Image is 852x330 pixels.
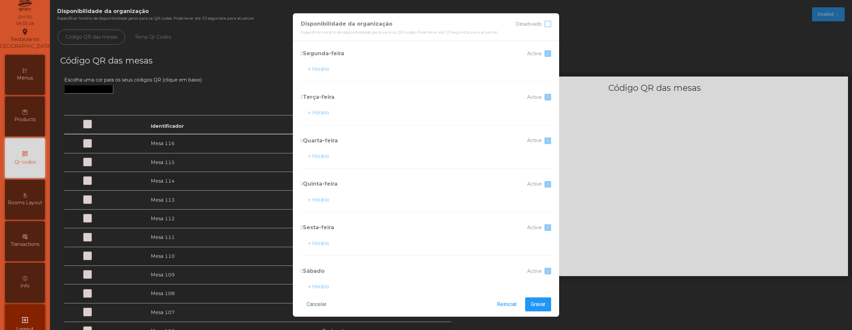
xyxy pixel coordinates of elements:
span: Active [527,180,542,189]
button: + Horário [302,192,335,208]
span: Desativado [516,21,542,28]
button: Gravar [525,297,551,311]
button: + Horário [302,105,335,121]
span: Segunda-feira [301,49,344,59]
span: + Horário [308,108,329,118]
span: Cancelar [307,300,326,308]
span: Sexta-feira [301,223,334,233]
button: Cancelar [301,297,332,311]
span: + Horário [308,64,329,74]
span: Active [527,223,542,232]
span: Active [527,49,542,58]
span: + Horário [308,282,329,292]
button: Reiniciar [491,297,523,311]
span: + Horário [308,151,329,161]
span: Reiniciar [497,300,517,308]
span: Sábado [301,266,324,276]
span: Quinta-feira [301,179,337,189]
span: Gravar [531,300,545,308]
button: + Horário [302,279,335,295]
span: Active [527,93,542,102]
span: Active [527,136,542,145]
span: + Horário [308,239,329,248]
button: + Horário [302,148,335,164]
button: + Horário [302,236,335,251]
span: Quarta-feira [301,136,338,146]
span: Disponibilidade da organização [301,20,392,28]
span: Especificar horário de disponibilidade geral para os QR codes. Pode levar até 10 segundos para at... [301,30,498,35]
span: + Horário [308,195,329,205]
span: Terça-feira [301,92,334,102]
button: + Horário [302,61,335,77]
span: Active [527,267,542,276]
